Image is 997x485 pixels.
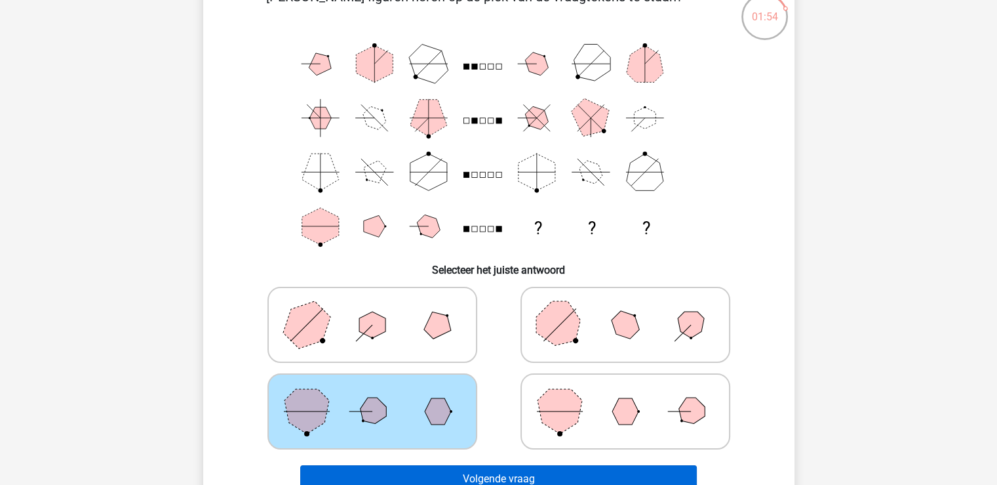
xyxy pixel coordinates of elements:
text: ? [588,219,596,238]
h6: Selecteer het juiste antwoord [224,253,773,276]
text: ? [534,219,541,238]
text: ? [642,219,650,238]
